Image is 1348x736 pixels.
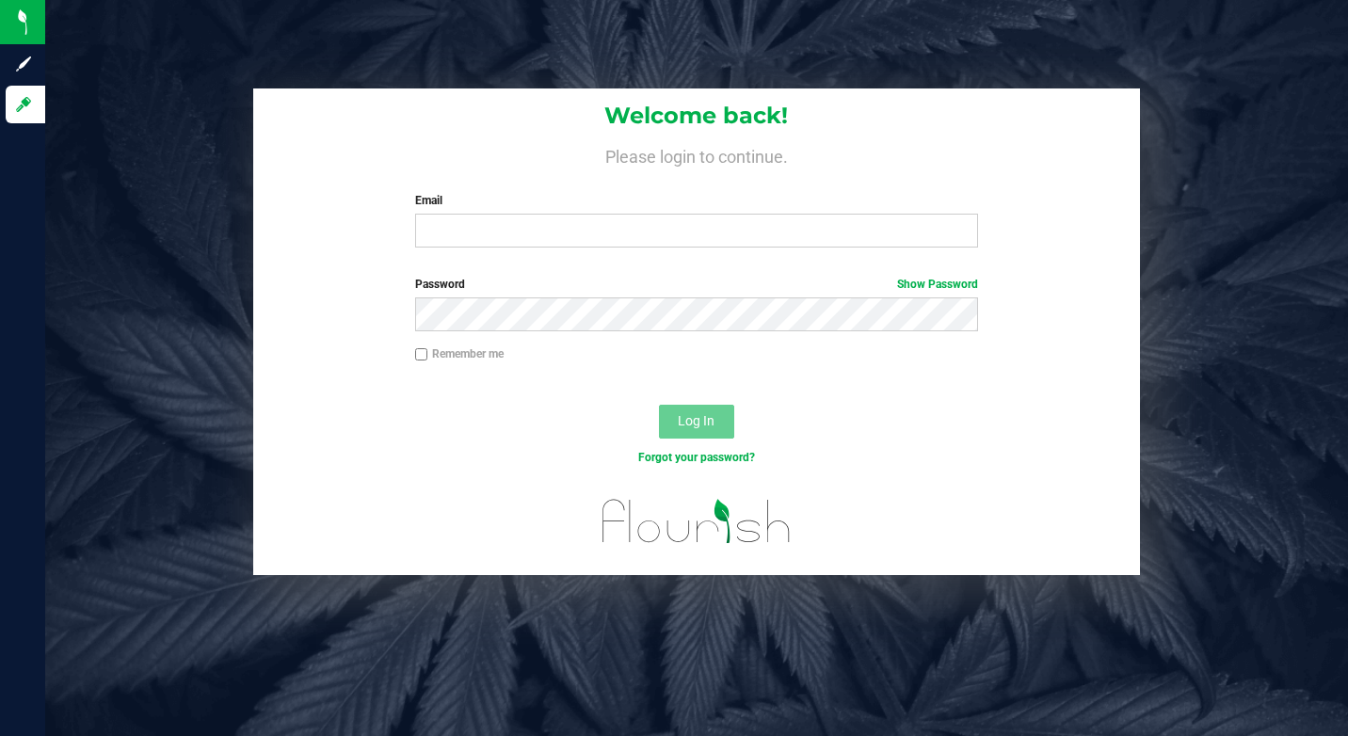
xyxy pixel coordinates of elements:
button: Log In [659,405,734,439]
label: Email [415,192,978,209]
span: Password [415,278,465,291]
img: flourish_logo.svg [586,486,808,557]
h1: Welcome back! [253,104,1141,128]
h4: Please login to continue. [253,143,1141,166]
a: Forgot your password? [638,451,755,464]
a: Show Password [897,278,978,291]
input: Remember me [415,348,428,361]
span: Log In [678,413,714,428]
inline-svg: Log in [14,95,33,114]
label: Remember me [415,345,504,362]
inline-svg: Sign up [14,55,33,73]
